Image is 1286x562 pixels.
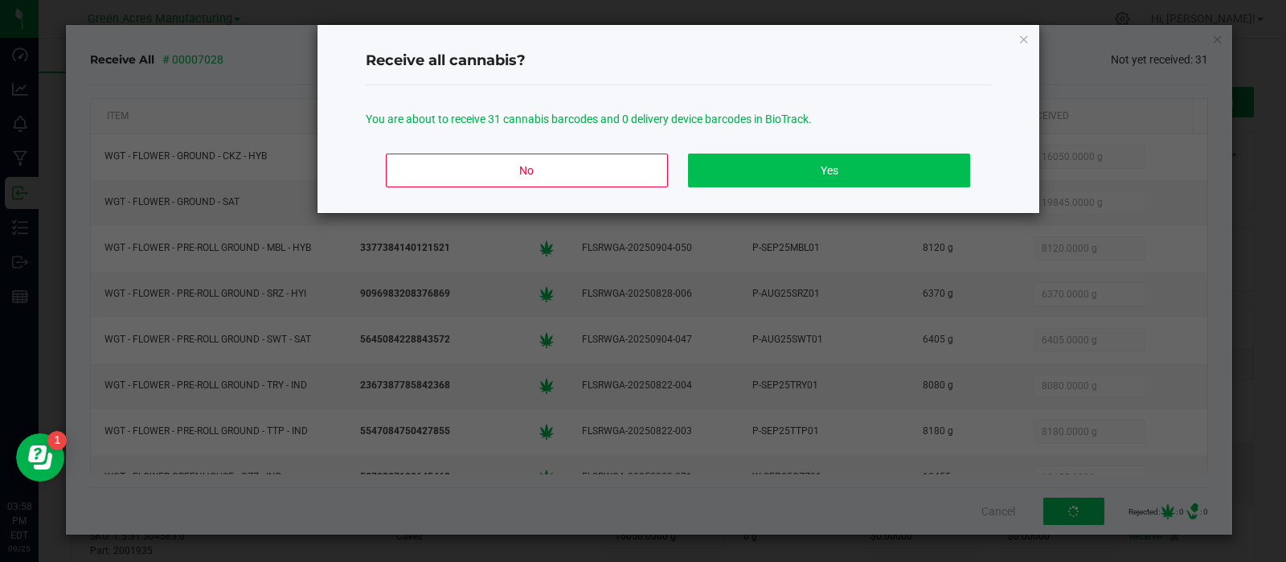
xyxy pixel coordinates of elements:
button: No [386,154,667,187]
button: Yes [688,154,969,187]
iframe: Resource center unread badge [47,431,67,450]
h4: Receive all cannabis? [366,51,991,72]
iframe: Resource center [16,433,64,482]
p: You are about to receive 31 cannabis barcodes and 0 delivery device barcodes in BioTrack. [366,111,991,128]
button: Close [1018,29,1030,48]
